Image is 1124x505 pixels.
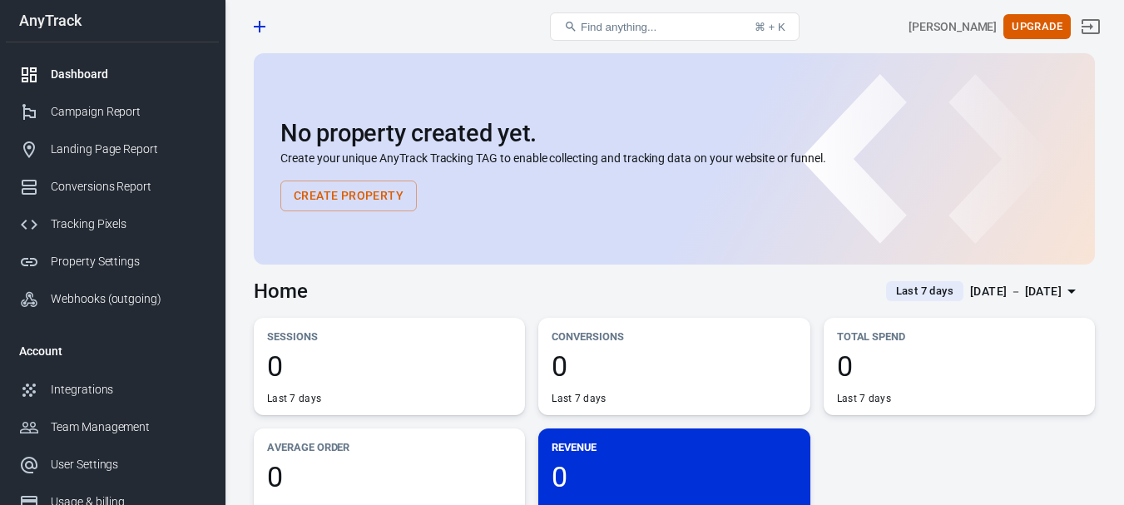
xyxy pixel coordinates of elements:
span: Find anything... [581,21,656,33]
div: Landing Page Report [51,141,205,158]
div: Property Settings [51,253,205,270]
a: Landing Page Report [6,131,219,168]
div: Dashboard [51,66,205,83]
a: Property Settings [6,243,219,280]
h3: Home [254,280,308,303]
div: AnyTrack [6,13,219,28]
a: Campaign Report [6,93,219,131]
a: Webhooks (outgoing) [6,280,219,318]
button: Create Property [280,181,417,211]
div: User Settings [51,456,205,473]
div: Team Management [51,418,205,436]
span: 0 [552,463,796,491]
h2: No property created yet. [280,120,1068,146]
span: Last 7 days [889,283,960,300]
a: Dashboard [6,56,219,93]
a: Team Management [6,408,219,446]
button: Upgrade [1003,14,1071,40]
button: Last 7 days[DATE] － [DATE] [873,278,1095,305]
a: Sign out [1071,7,1111,47]
div: [DATE] － [DATE] [970,281,1062,302]
iframe: Intercom live chat [1067,423,1107,463]
div: Account id: G929ElRb [909,18,997,36]
p: Conversions [552,328,796,345]
span: 0 [267,463,512,491]
p: Create your unique AnyTrack Tracking TAG to enable collecting and tracking data on your website o... [280,150,1068,167]
div: Campaign Report [51,103,205,121]
p: Revenue [552,438,796,456]
span: 0 [837,352,1082,380]
p: Sessions [267,328,512,345]
a: Create new property [245,12,274,41]
div: Conversions Report [51,178,205,196]
div: Tracking Pixels [51,215,205,233]
div: ⌘ + K [755,21,785,33]
p: Total Spend [837,328,1082,345]
li: Account [6,331,219,371]
a: Tracking Pixels [6,205,219,243]
a: User Settings [6,446,219,483]
span: 0 [267,352,512,380]
div: Integrations [51,381,205,399]
span: 0 [552,352,796,380]
p: Average Order [267,438,512,456]
button: Find anything...⌘ + K [550,12,800,41]
a: Conversions Report [6,168,219,205]
div: Webhooks (outgoing) [51,290,205,308]
a: Integrations [6,371,219,408]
